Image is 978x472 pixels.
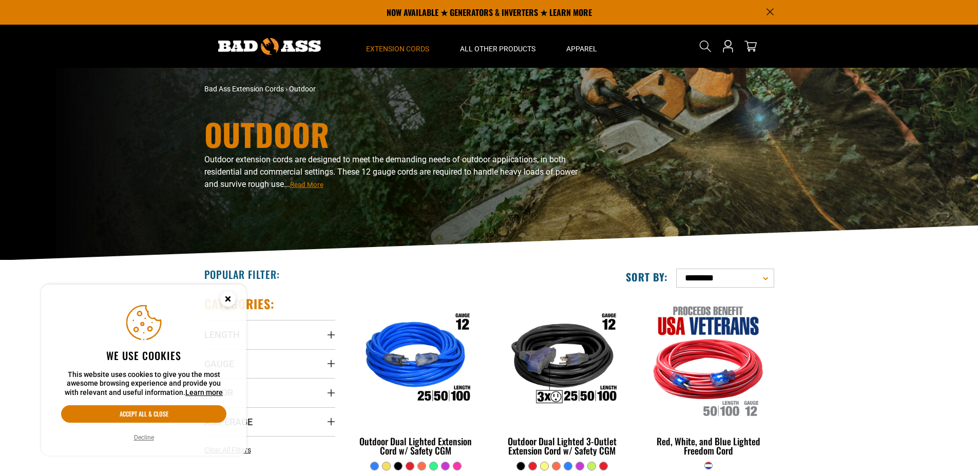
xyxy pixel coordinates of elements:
[496,437,627,455] div: Outdoor Dual Lighted 3-Outlet Extension Cord w/ Safety CGM
[497,301,627,419] img: Outdoor Dual Lighted 3-Outlet Extension Cord w/ Safety CGM
[131,432,157,443] button: Decline
[351,437,482,455] div: Outdoor Dual Lighted Extension Cord w/ Safety CGM
[566,44,597,53] span: Apparel
[496,296,627,461] a: Outdoor Dual Lighted 3-Outlet Extension Cord w/ Safety CGM Outdoor Dual Lighted 3-Outlet Extensio...
[204,407,335,436] summary: Amperage
[351,296,482,461] a: Outdoor Dual Lighted Extension Cord w/ Safety CGM Outdoor Dual Lighted Extension Cord w/ Safety CGM
[61,349,226,362] h2: We use cookies
[204,320,335,349] summary: Length
[285,85,287,93] span: ›
[644,301,773,419] img: Red, White, and Blue Lighted Freedom Cord
[204,268,280,281] h2: Popular Filter:
[204,84,579,95] nav: breadcrumbs
[697,38,714,54] summary: Search
[204,119,579,149] h1: Outdoor
[204,155,578,189] span: Outdoor extension cords are designed to meet the demanding needs of outdoor applications, in both...
[290,181,323,188] span: Read More
[204,349,335,378] summary: Gauge
[61,405,226,423] button: Accept all & close
[351,301,481,419] img: Outdoor Dual Lighted Extension Cord w/ Safety CGM
[218,38,321,55] img: Bad Ass Extension Cords
[204,85,284,93] a: Bad Ass Extension Cords
[460,44,535,53] span: All Other Products
[185,388,223,397] a: Learn more
[41,285,246,456] aside: Cookie Consent
[289,85,316,93] span: Outdoor
[366,44,429,53] span: Extension Cords
[445,25,551,68] summary: All Other Products
[643,296,774,461] a: Red, White, and Blue Lighted Freedom Cord Red, White, and Blue Lighted Freedom Cord
[626,270,668,284] label: Sort by:
[551,25,612,68] summary: Apparel
[61,370,226,398] p: This website uses cookies to give you the most awesome browsing experience and provide you with r...
[643,437,774,455] div: Red, White, and Blue Lighted Freedom Cord
[351,25,445,68] summary: Extension Cords
[204,378,335,407] summary: Color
